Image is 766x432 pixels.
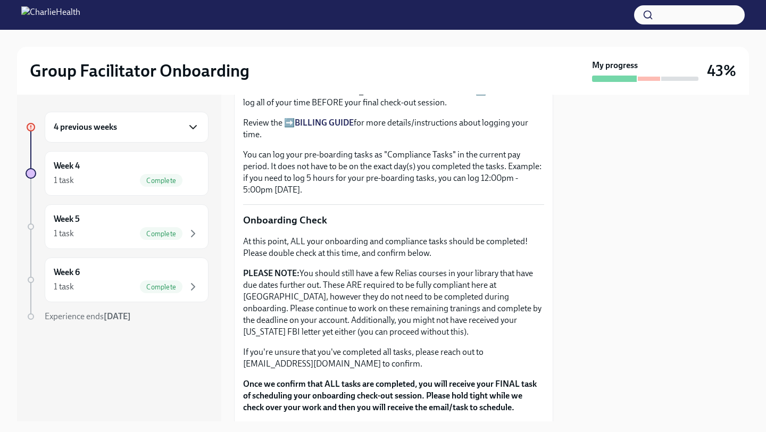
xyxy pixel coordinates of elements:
p: Review the ➡️ for more details/instructions about logging your time. [243,117,544,140]
h6: 4 previous weeks [54,121,117,133]
div: 1 task [54,175,74,186]
strong: [DATE] [104,311,131,321]
strong: PLEASE NOTE: [243,268,299,278]
p: You can log your pre-boarding tasks as "Compliance Tasks" in the current pay period. It does not ... [243,149,544,196]
h6: Week 6 [54,267,80,278]
h2: Group Facilitator Onboarding [30,60,249,81]
span: Complete [140,283,182,291]
span: Complete [140,230,182,238]
img: CharlieHealth [21,6,80,23]
span: Experience ends [45,311,131,321]
p: Onboarding Check [243,213,544,227]
a: Week 61 taskComplete [26,257,209,302]
strong: My progress [592,60,638,71]
a: Week 51 taskComplete [26,204,209,249]
p: At this point, ALL your onboarding and compliance tasks should be completed! Please double check ... [243,236,544,259]
p: If you're unsure that you've completed all tasks, please reach out to [EMAIL_ADDRESS][DOMAIN_NAME... [243,346,544,370]
span: Complete [140,177,182,185]
h6: Week 4 [54,160,80,172]
strong: Once we confirm that ALL tasks are completed, you will receive your FINAL task of scheduling your... [243,379,537,412]
h6: Week 5 [54,213,80,225]
div: 1 task [54,228,74,239]
div: 4 previous weeks [45,112,209,143]
div: 1 task [54,281,74,293]
h3: 43% [707,61,736,80]
a: BILLING GUIDE [295,118,354,128]
a: Week 41 taskComplete [26,151,209,196]
p: You should still have a few Relias courses in your library that have due dates further out. These... [243,268,544,338]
